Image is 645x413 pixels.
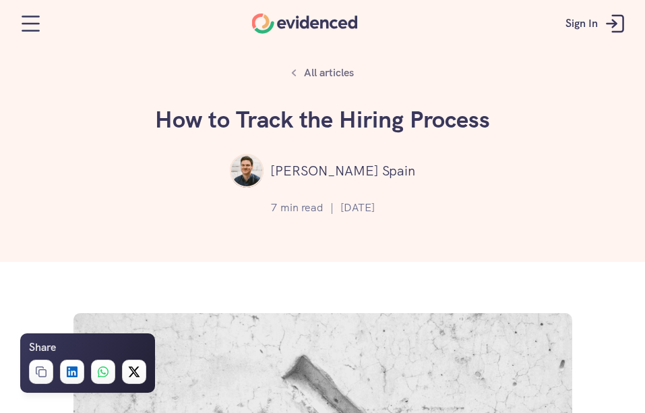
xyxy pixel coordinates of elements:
a: Sign In [555,3,638,44]
p: [PERSON_NAME] Spain [270,160,415,182]
p: | [330,199,334,217]
a: All articles [284,61,361,85]
p: Sign In [565,15,598,32]
p: min read [280,199,324,217]
p: 7 [271,199,277,217]
p: [DATE] [340,199,375,217]
img: "" [230,154,264,188]
p: All articles [304,64,354,82]
h6: Share [29,339,56,356]
h1: How to Track the Hiring Process [121,105,525,134]
a: Home [252,13,358,34]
